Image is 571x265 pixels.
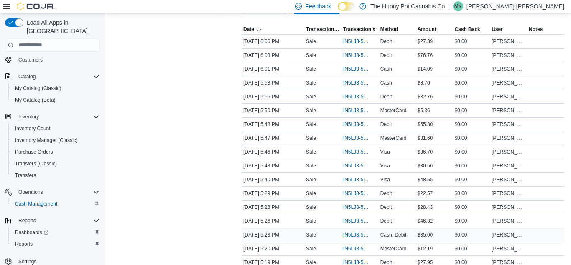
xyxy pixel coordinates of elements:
[343,135,369,142] span: IN5LJ3-5962957
[343,105,377,116] button: IN5LJ3-5962996
[343,218,369,224] span: IN5LJ3-5962660
[12,135,99,145] span: Inventory Manager (Classic)
[453,36,490,46] div: $0.00
[343,121,369,128] span: IN5LJ3-5962966
[306,107,316,114] p: Sale
[343,64,377,74] button: IN5LJ3-5963101
[12,135,81,145] a: Inventory Manager (Classic)
[17,2,54,10] img: Cova
[242,92,304,102] div: [DATE] 5:55 PM
[8,238,103,250] button: Reports
[453,202,490,212] div: $0.00
[453,133,490,143] div: $0.00
[418,107,430,114] span: $5.36
[15,72,99,82] span: Catalog
[343,245,369,252] span: IN5LJ3-5962589
[492,80,525,86] span: [PERSON_NAME]
[8,198,103,210] button: Cash Management
[380,52,392,59] span: Debit
[380,66,392,72] span: Cash
[380,26,398,33] span: Method
[418,80,430,86] span: $8.70
[306,93,316,100] p: Sale
[380,190,392,197] span: Debit
[418,121,433,128] span: $65.30
[242,230,304,240] div: [DATE] 5:23 PM
[380,204,392,211] span: Debit
[12,159,60,169] a: Transfers (Classic)
[15,149,53,155] span: Purchase Orders
[492,93,525,100] span: [PERSON_NAME]
[453,175,490,185] div: $0.00
[418,190,433,197] span: $22.57
[242,119,304,129] div: [DATE] 5:48 PM
[243,26,254,33] span: Date
[418,66,433,72] span: $14.09
[492,190,525,197] span: [PERSON_NAME]
[418,218,433,224] span: $46.32
[306,232,316,238] p: Sale
[15,112,42,122] button: Inventory
[12,227,99,237] span: Dashboards
[15,201,57,207] span: Cash Management
[306,135,316,142] p: Sale
[306,121,316,128] p: Sale
[12,199,99,209] span: Cash Management
[8,146,103,158] button: Purchase Orders
[23,18,99,35] span: Load All Apps in [GEOGRAPHIC_DATA]
[15,72,39,82] button: Catalog
[342,24,379,34] button: Transaction #
[12,83,65,93] a: My Catalog (Classic)
[379,24,416,34] button: Method
[466,1,564,11] p: [PERSON_NAME].[PERSON_NAME]
[418,245,433,252] span: $12.19
[343,66,369,72] span: IN5LJ3-5963101
[15,187,99,197] span: Operations
[454,26,480,33] span: Cash Back
[15,172,36,179] span: Transfers
[242,24,304,34] button: Date
[418,149,433,155] span: $36.70
[380,107,407,114] span: MasterCard
[492,38,525,45] span: [PERSON_NAME]
[8,94,103,106] button: My Catalog (Beta)
[8,82,103,94] button: My Catalog (Classic)
[343,162,369,169] span: IN5LJ3-5962899
[343,176,369,183] span: IN5LJ3-5962845
[343,188,377,198] button: IN5LJ3-5962707
[380,162,390,169] span: Visa
[343,244,377,254] button: IN5LJ3-5962589
[15,125,51,132] span: Inventory Count
[306,218,316,224] p: Sale
[15,137,78,144] span: Inventory Manager (Classic)
[380,135,407,142] span: MasterCard
[453,1,463,11] div: Malcolm King.McGowan
[343,38,369,45] span: IN5LJ3-5963152
[492,176,525,183] span: [PERSON_NAME]
[380,93,392,100] span: Debit
[242,175,304,185] div: [DATE] 5:40 PM
[18,73,36,80] span: Catalog
[343,52,369,59] span: IN5LJ3-5963128
[15,55,46,65] a: Customers
[343,119,377,129] button: IN5LJ3-5962966
[15,229,48,236] span: Dashboards
[2,111,103,123] button: Inventory
[529,26,543,33] span: Notes
[242,133,304,143] div: [DATE] 5:47 PM
[380,121,392,128] span: Debit
[492,26,503,33] span: User
[453,230,490,240] div: $0.00
[12,123,99,134] span: Inventory Count
[242,188,304,198] div: [DATE] 5:29 PM
[2,54,103,66] button: Customers
[416,24,453,34] button: Amount
[453,78,490,88] div: $0.00
[305,2,331,10] span: Feedback
[2,215,103,226] button: Reports
[343,50,377,60] button: IN5LJ3-5963128
[453,147,490,157] div: $0.00
[380,176,390,183] span: Visa
[306,190,316,197] p: Sale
